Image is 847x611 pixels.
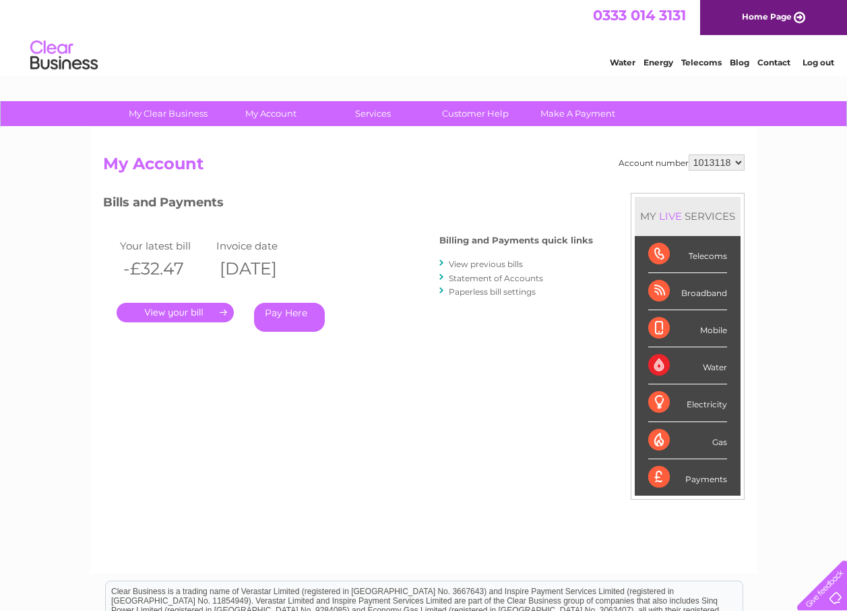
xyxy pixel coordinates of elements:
a: Pay Here [254,303,325,332]
a: 0333 014 3131 [593,7,686,24]
h3: Bills and Payments [103,193,593,216]
div: Broadband [648,273,727,310]
a: . [117,303,234,322]
div: Payments [648,459,727,496]
a: View previous bills [449,259,523,269]
div: Electricity [648,384,727,421]
h2: My Account [103,154,745,180]
h4: Billing and Payments quick links [439,235,593,245]
div: Telecoms [648,236,727,273]
div: MY SERVICES [635,197,741,235]
a: Make A Payment [522,101,633,126]
a: Blog [730,57,749,67]
td: Invoice date [213,237,310,255]
a: Contact [757,57,790,67]
a: Statement of Accounts [449,273,543,283]
a: Water [610,57,635,67]
a: Customer Help [420,101,531,126]
a: My Clear Business [113,101,224,126]
a: Services [317,101,429,126]
a: Telecoms [681,57,722,67]
td: Your latest bill [117,237,214,255]
th: -£32.47 [117,255,214,283]
div: Mobile [648,310,727,347]
a: Log out [803,57,834,67]
a: Paperless bill settings [449,287,536,297]
div: Clear Business is a trading name of Verastar Limited (registered in [GEOGRAPHIC_DATA] No. 3667643... [106,7,743,65]
div: Water [648,347,727,384]
div: Gas [648,422,727,459]
div: LIVE [656,210,685,223]
div: Account number [619,154,745,171]
img: logo.png [30,35,98,76]
a: My Account [215,101,326,126]
th: [DATE] [213,255,310,283]
a: Energy [644,57,673,67]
